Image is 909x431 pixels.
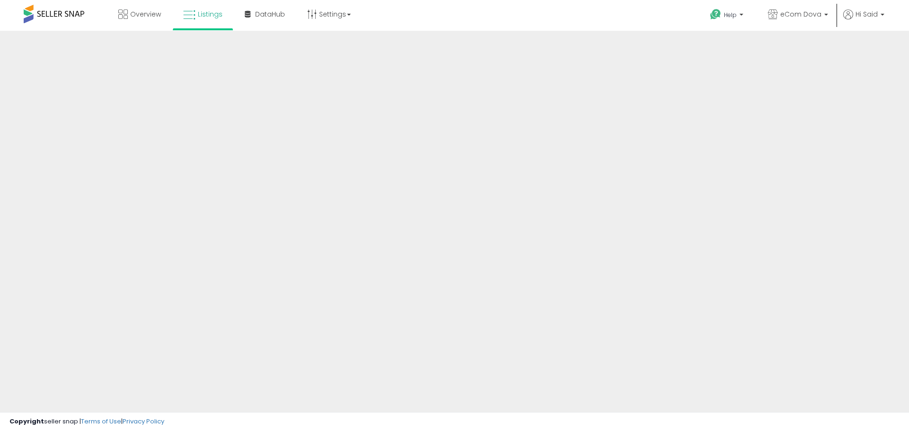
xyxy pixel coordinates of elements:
span: Listings [198,9,223,19]
span: Help [724,11,737,19]
a: Terms of Use [81,417,121,426]
a: Help [703,1,753,31]
i: Get Help [710,9,722,20]
a: Hi Said [843,9,884,31]
span: eCom Dova [780,9,821,19]
span: DataHub [255,9,285,19]
div: seller snap | | [9,417,164,426]
span: Hi Said [856,9,878,19]
a: Privacy Policy [123,417,164,426]
span: Overview [130,9,161,19]
strong: Copyright [9,417,44,426]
